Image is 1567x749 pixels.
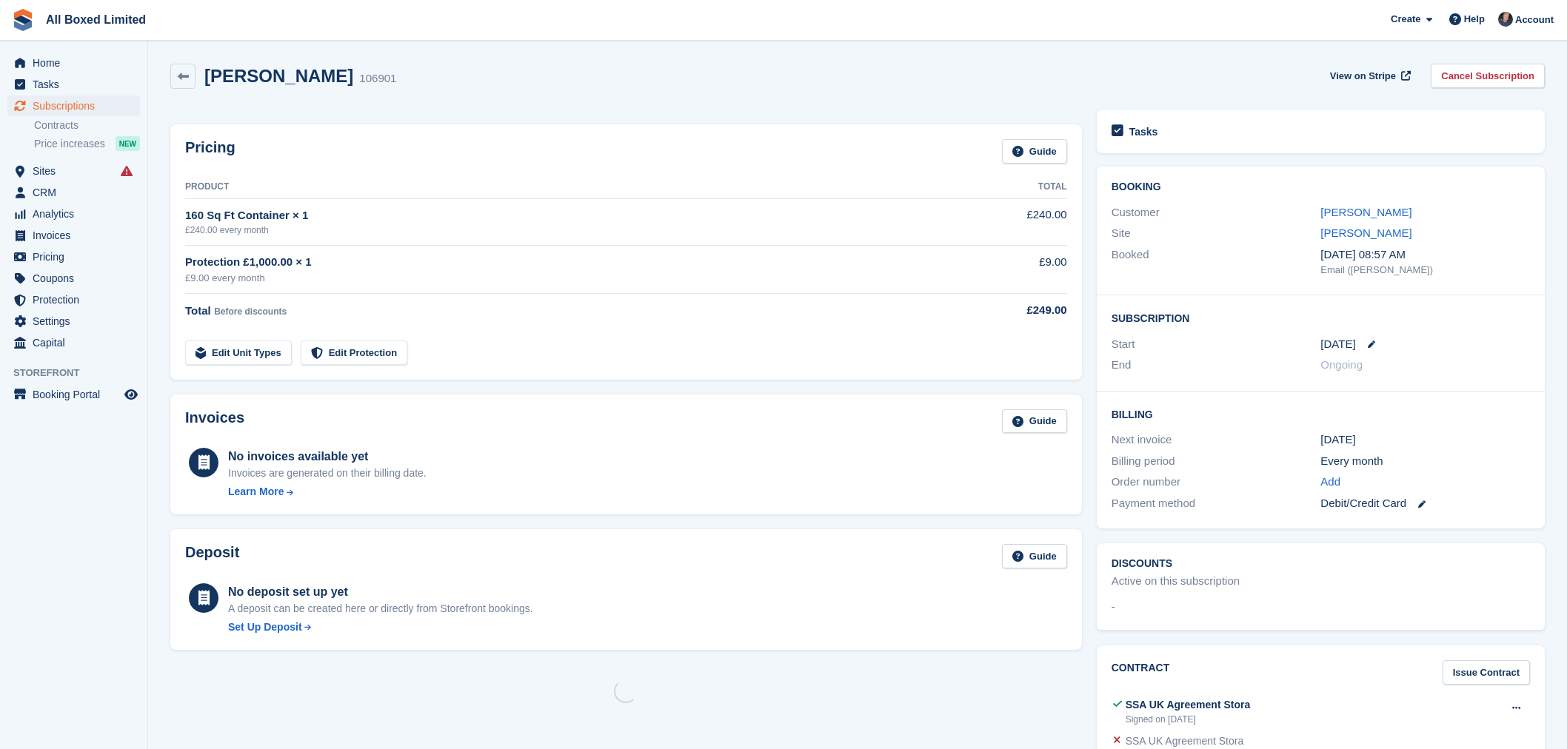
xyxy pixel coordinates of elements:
[1320,246,1530,263] div: [DATE] 08:57 AM
[1443,660,1530,685] a: Issue Contract
[116,136,140,151] div: NEW
[1002,544,1067,568] a: Guide
[932,246,1066,294] td: £9.00
[1112,406,1530,421] h2: Billing
[228,583,533,601] div: No deposit set up yet
[7,161,140,181] a: menu
[33,332,121,353] span: Capital
[1112,573,1240,590] div: Active on this subscription
[33,204,121,224] span: Analytics
[1112,336,1321,353] div: Start
[7,225,140,246] a: menu
[1464,12,1485,27] span: Help
[7,182,140,203] a: menu
[228,484,284,500] div: Learn More
[1126,697,1251,713] div: SSA UK Agreement Stora
[1002,139,1067,164] a: Guide
[33,268,121,289] span: Coupons
[1320,226,1411,239] a: [PERSON_NAME]
[1112,474,1321,491] div: Order number
[1002,409,1067,434] a: Guide
[33,246,121,267] span: Pricing
[185,544,239,568] h2: Deposit
[1112,357,1321,374] div: End
[33,74,121,95] span: Tasks
[932,198,1066,245] td: £240.00
[121,165,133,177] i: Smart entry sync failures have occurred
[1112,495,1321,512] div: Payment method
[1112,310,1530,325] h2: Subscription
[1126,713,1251,726] div: Signed on [DATE]
[1112,599,1115,616] span: -
[33,53,121,73] span: Home
[1320,495,1530,512] div: Debit/Credit Card
[214,306,287,317] span: Before discounts
[1112,660,1170,685] h2: Contract
[1324,64,1414,88] a: View on Stripe
[228,484,427,500] a: Learn More
[34,118,140,132] a: Contracts
[34,135,140,152] a: Price increases NEW
[932,175,1066,199] th: Total
[12,9,34,31] img: stora-icon-8386f47178a22dfd0bd8f6a31ec36ba5ce8667c1dd55bd0f319d3a0aa187defe.svg
[228,619,302,635] div: Set Up Deposit
[1320,453,1530,470] div: Every month
[185,175,932,199] th: Product
[34,137,105,151] span: Price increases
[7,204,140,224] a: menu
[33,384,121,405] span: Booking Portal
[1112,246,1321,278] div: Booked
[185,207,932,224] div: 160 Sq Ft Container × 1
[228,466,427,481] div: Invoices are generated on their billing date.
[204,66,353,86] h2: [PERSON_NAME]
[7,268,140,289] a: menu
[40,7,152,32] a: All Boxed Limited
[7,289,140,310] a: menu
[1320,358,1363,371] span: Ongoing
[185,139,235,164] h2: Pricing
[1498,12,1513,27] img: Dan Goss
[7,53,140,73] a: menu
[7,311,140,332] a: menu
[33,289,121,310] span: Protection
[7,384,140,405] a: menu
[301,340,407,365] a: Edit Protection
[1112,431,1321,449] div: Next invoice
[33,225,121,246] span: Invoices
[13,366,147,380] span: Storefront
[1126,733,1244,749] div: SSA UK Agreement Stora
[33,311,121,332] span: Settings
[1112,558,1530,570] h2: Discounts
[122,386,140,403] a: Preview store
[1112,181,1530,193] h2: Booking
[185,340,292,365] a: Edit Unit Types
[1129,125,1158,138] h2: Tasks
[228,619,533,635] a: Set Up Deposit
[185,409,244,434] h2: Invoices
[1112,225,1321,242] div: Site
[1391,12,1420,27] span: Create
[33,161,121,181] span: Sites
[228,448,427,466] div: No invoices available yet
[185,254,932,271] div: Protection £1,000.00 × 1
[1320,474,1340,491] a: Add
[33,95,121,116] span: Subscriptions
[185,304,211,317] span: Total
[7,332,140,353] a: menu
[33,182,121,203] span: CRM
[932,302,1066,319] div: £249.00
[1320,431,1530,449] div: [DATE]
[7,74,140,95] a: menu
[228,601,533,617] p: A deposit can be created here or directly from Storefront bookings.
[1515,13,1554,27] span: Account
[185,224,932,237] div: £240.00 every month
[1330,69,1396,84] span: View on Stripe
[1431,64,1545,88] a: Cancel Subscription
[1112,204,1321,221] div: Customer
[1112,453,1321,470] div: Billing period
[1320,206,1411,218] a: [PERSON_NAME]
[7,95,140,116] a: menu
[359,70,396,87] div: 106901
[7,246,140,267] a: menu
[185,271,932,286] div: £9.00 every month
